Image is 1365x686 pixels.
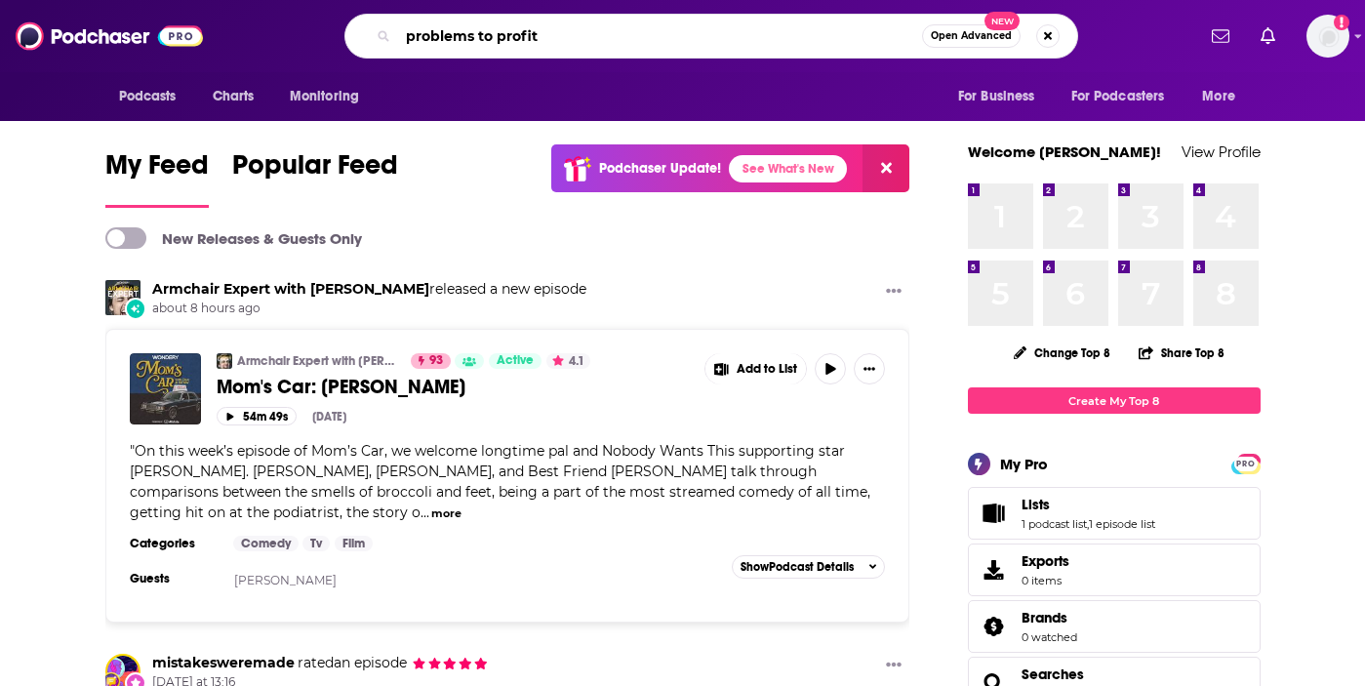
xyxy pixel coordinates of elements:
span: Brands [1022,609,1067,626]
a: View Profile [1182,142,1261,161]
span: , [1087,517,1089,531]
img: Armchair Expert with Dax Shepard [105,280,141,315]
input: Search podcasts, credits, & more... [398,20,922,52]
a: 1 podcast list [1022,517,1087,531]
button: Open AdvancedNew [922,24,1021,48]
span: Exports [975,556,1014,584]
a: 1 episode list [1089,517,1155,531]
span: For Podcasters [1071,83,1165,110]
button: Show More Button [705,353,807,384]
img: Mom's Car: Jackie Tohn [130,353,201,424]
span: New [984,12,1020,30]
button: open menu [105,78,202,115]
button: open menu [276,78,384,115]
svg: Add a profile image [1334,15,1349,30]
a: 93 [411,353,451,369]
a: 0 watched [1022,630,1077,644]
button: more [431,505,462,522]
button: open menu [1059,78,1193,115]
span: Logged in as mijal [1306,15,1349,58]
a: See What's New [729,155,847,182]
h3: Guests [130,571,218,586]
span: mistakesweremade's Rating: 5 out of 5 [411,656,488,670]
img: Podchaser - Follow, Share and Rate Podcasts [16,18,203,55]
span: Brands [968,600,1261,653]
a: Lists [1022,496,1155,513]
a: Brands [1022,609,1077,626]
a: Active [489,353,542,369]
a: Charts [200,78,266,115]
a: Mom's Car: [PERSON_NAME] [217,375,691,399]
button: Show More Button [854,353,885,384]
span: My Feed [105,148,209,193]
span: ... [421,504,429,521]
a: New Releases & Guests Only [105,227,362,249]
img: Armchair Expert with Dax Shepard [217,353,232,369]
span: Show Podcast Details [741,560,854,574]
a: mistakesweremade [152,654,295,671]
a: Show notifications dropdown [1204,20,1237,53]
a: Armchair Expert with Dax Shepard [152,280,429,298]
span: Monitoring [290,83,359,110]
a: [PERSON_NAME] [234,573,337,587]
a: Brands [975,613,1014,640]
span: Exports [1022,552,1069,570]
button: ShowPodcast Details [732,555,886,579]
span: Lists [1022,496,1050,513]
button: Change Top 8 [1002,341,1123,365]
div: My Pro [1000,455,1048,473]
span: " [130,442,870,521]
button: Show profile menu [1306,15,1349,58]
span: about 8 hours ago [152,301,586,317]
span: On this week’s episode of Mom’s Car, we welcome longtime pal and Nobody Wants This supporting sta... [130,442,870,521]
a: Searches [1022,666,1084,683]
a: Film [335,536,373,551]
span: Lists [968,487,1261,540]
span: an episode [295,654,407,671]
span: For Business [958,83,1035,110]
a: PRO [1234,456,1258,470]
span: 0 items [1022,574,1069,587]
button: open menu [944,78,1060,115]
a: Lists [975,500,1014,527]
p: Podchaser Update! [599,160,721,177]
button: 4.1 [546,353,590,369]
span: Popular Feed [232,148,398,193]
a: Exports [968,544,1261,596]
a: Popular Feed [232,148,398,208]
img: User Profile [1306,15,1349,58]
span: Charts [213,83,255,110]
a: Create My Top 8 [968,387,1261,414]
h3: Categories [130,536,218,551]
a: Show notifications dropdown [1253,20,1283,53]
span: More [1202,83,1235,110]
span: Mom's Car: [PERSON_NAME] [217,375,465,399]
span: rated [298,654,334,671]
button: Show More Button [878,280,909,304]
a: Armchair Expert with [PERSON_NAME] [237,353,398,369]
a: Tv [302,536,330,551]
a: Comedy [233,536,299,551]
h3: released a new episode [152,280,586,299]
button: Show More Button [878,654,909,678]
button: open menu [1188,78,1260,115]
div: Search podcasts, credits, & more... [344,14,1078,59]
span: 93 [429,351,443,371]
a: My Feed [105,148,209,208]
span: Podcasts [119,83,177,110]
span: Open Advanced [931,31,1012,41]
span: Active [497,351,534,371]
a: Welcome [PERSON_NAME]! [968,142,1161,161]
span: PRO [1234,457,1258,471]
button: 54m 49s [217,407,297,425]
span: Add to List [737,362,797,377]
div: [DATE] [312,410,346,424]
button: Share Top 8 [1138,334,1225,372]
div: New Episode [125,298,146,319]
